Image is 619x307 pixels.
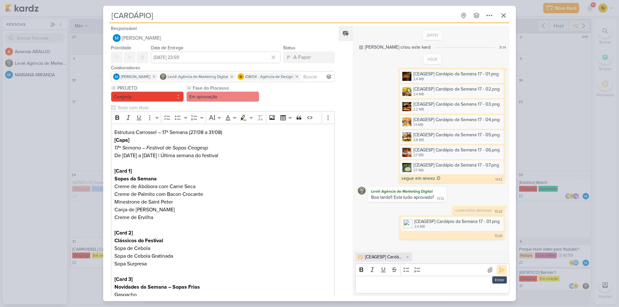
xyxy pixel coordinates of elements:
div: [CEAGESP] Cardápio da Semana 17 - 01.png [365,254,404,260]
div: [CEAGESP] Cardápio da Semana 17 - 07.png [400,160,504,174]
strong: Clássicos do Festival [114,237,163,244]
input: Texto sem título [116,104,335,111]
div: 15:12 [437,196,444,201]
div: [CEAGESP] Cardápio da Semana 17 - 06.png [400,145,504,159]
p: Minestrone de Saint Peter [114,198,331,206]
span: IDBOX - Agência de Design [245,74,293,80]
div: [CEAGESP] Cardápio da Semana 17 - 03.png [413,101,500,108]
strong: [Card 1] [114,168,132,174]
img: 6U3dxUWYm5Ll5lSc2y1Ax9MvYbXSBN0qiAbL6s7R.png [402,132,411,141]
p: Canja de [PERSON_NAME] [114,206,331,214]
div: Editor editing area: main [355,276,509,293]
span: comentário deletado [455,208,492,213]
strong: [Card 2] [114,230,133,236]
p: Gaspacho [114,291,331,299]
div: 2.8 MB [413,138,500,143]
p: De [DATE] a [DATE] | Última semana do festival [114,136,331,159]
label: Responsável [111,26,137,31]
div: [PERSON_NAME] criou este kard [365,44,430,51]
div: [CEAGESP] Cardápio da Semana 17 - 03.png [400,100,504,113]
div: [CEAGESP] Cardápio da Semana 17 - 02.png [413,86,500,92]
div: Leviê Agência de Marketing Digital [369,188,445,195]
p: Sopa Surpresa [114,260,331,268]
p: Creme de Ervilha [114,214,331,221]
label: Data de Entrega [151,45,183,51]
strong: Sopas da Semana [114,176,157,182]
p: Creme de Palmito com Bacon Crocante [114,190,331,198]
img: MARIANA MIRANDA [113,34,121,42]
button: Ceagesp [111,91,184,102]
div: Editor toolbar [355,264,509,276]
div: [CEAGESP] Cardápio da Semana 17 - 04.png [400,115,504,129]
strong: [Card 3] [114,276,133,283]
div: [CEAGESP] Cardápio da Semana 17 - 01.png [414,218,500,225]
div: Boa tarde!! Esta tudo aprovado? [371,195,434,200]
p: Creme de Abóbora com Carne Seca [114,183,331,190]
div: [CEAGESP] Cardápio da Semana 17 - 01.png [413,71,499,77]
div: 15:26 [495,234,502,239]
div: 9:14 [499,44,506,50]
div: 2.4 MB [413,92,500,97]
div: Colaboradores [111,64,335,71]
p: Sopa de Cebola Gratinada [114,252,331,260]
img: b4wMu4f4LRWit32ZMNtSUT2T3WmrWy0dqrthCiJA.png [403,219,412,228]
div: [CEAGESP] Cardápio da Semana 17 - 01.png [401,217,504,231]
div: 2.7 MB [413,153,500,158]
label: Fase do Processo [192,85,259,91]
img: IDBOX - Agência de Design [238,73,244,80]
div: segue em anexo :D [401,176,440,181]
input: Select a date [151,52,280,63]
img: Baau5kquNueCuIyvNr8jDTx3La7lu7FWE4cuumzd.png [402,87,411,96]
div: 1.9 MB [413,122,500,128]
span: [PERSON_NAME] [121,74,150,80]
div: [CEAGESP] Cardápio da Semana 17 - 06.png [413,147,500,153]
img: Leviê Agência de Marketing Digital [160,73,166,80]
label: Status [283,45,295,51]
div: Editor toolbar [111,111,335,124]
img: snPv16jrTuqki3pU5cNzBdFnDdEBlBlKDqnPDbhx.png [402,117,411,126]
div: [CEAGESP] Cardápio da Semana 17 - 05.png [400,130,504,144]
img: 88JFeHbUg5e4ZNh0Pv0H3VK3uR00hlGw9ZpSPysl.png [402,72,411,81]
button: Em aprovação [186,91,259,102]
img: MARIANA MIRANDA [113,73,120,80]
div: A Fazer [293,53,311,61]
div: Enter [492,276,507,283]
span: Leviê Agência de Marketing Digital [168,74,228,80]
img: Leviê Agência de Marketing Digital [358,187,366,195]
div: [CEAGESP] Cardápio da Semana 17 - 02.png [400,84,504,98]
div: 15:22 [495,209,502,214]
img: lsj7STSCjYR9yF6ZlxKBbavj52sZlXQn0DynuP1h.png [402,148,411,157]
strong: Novidades da Semana – Sopas Frias [114,284,200,290]
img: L97VkKSW60LhvPMfUziwF7FBAtbQWt09U4Du9imi.png [402,163,411,172]
div: 2.4 MB [414,224,500,229]
div: 2.2 MB [413,107,500,112]
i: 17ª Semana – Festival de Sopas Ceagesp [114,145,208,151]
img: dj12MblafzUjxojlOUcctiO3y1xXLy4O1pudtOsp.png [402,102,411,111]
div: [CEAGESP] Cardápio da Semana 17 - 04.png [413,116,500,123]
div: 2.7 MB [413,168,499,173]
p: Sopa de Cebola [114,245,331,252]
strong: [Capa] [114,137,129,143]
h3: Estrutura Carrossel – 17ª Semana (27/08 a 31/08) [114,129,331,136]
div: [CEAGESP] Cardápio da Semana 17 - 05.png [413,131,500,138]
div: 14:12 [495,177,502,182]
div: 2.4 MB [413,77,499,82]
input: Buscar [302,73,333,81]
label: PROJETO [117,85,184,91]
input: Kard Sem Título [110,10,457,21]
div: [CEAGESP] Cardápio da Semana 17 - 01.png [400,69,504,83]
button: A Fazer [283,52,335,63]
span: [PERSON_NAME] [122,34,161,42]
div: [CEAGESP] Cardápio da Semana 17 - 07.png [413,162,499,168]
button: [PERSON_NAME] [111,32,335,44]
label: Prioridade [111,45,131,51]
